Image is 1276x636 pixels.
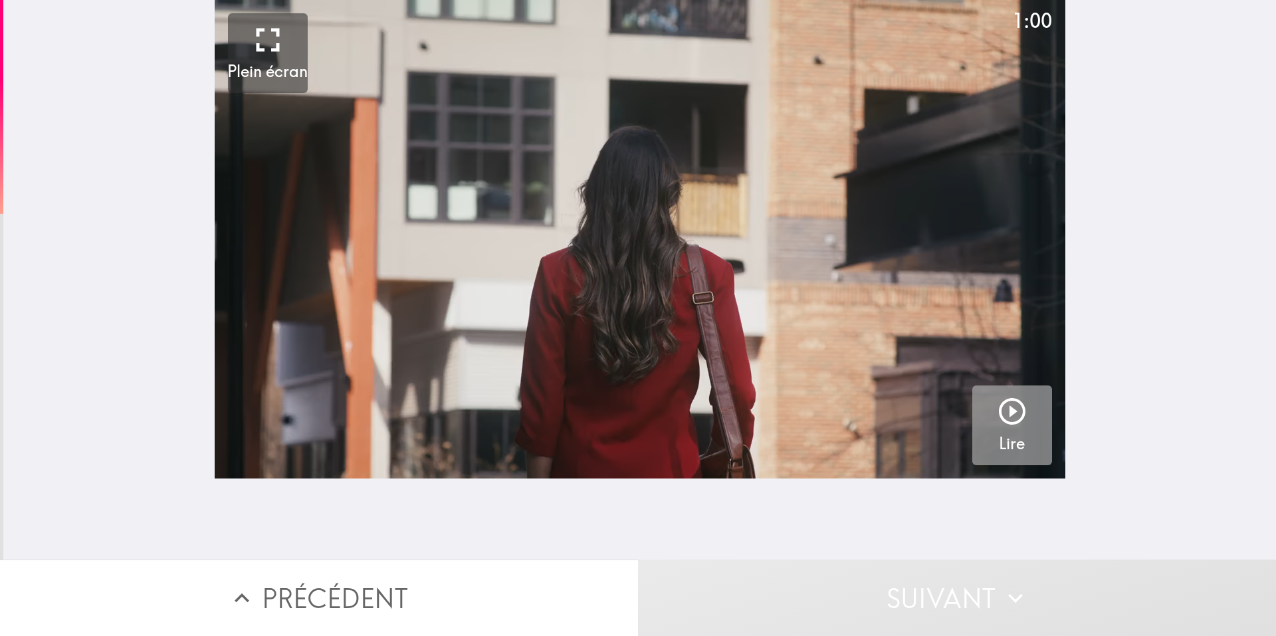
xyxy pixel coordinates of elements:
[972,385,1052,465] button: Lire
[227,60,308,83] h5: Plein écran
[999,433,1025,455] h5: Lire
[1012,7,1052,35] div: 1:00
[638,560,1276,636] button: Suivant
[228,13,308,93] button: Plein écran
